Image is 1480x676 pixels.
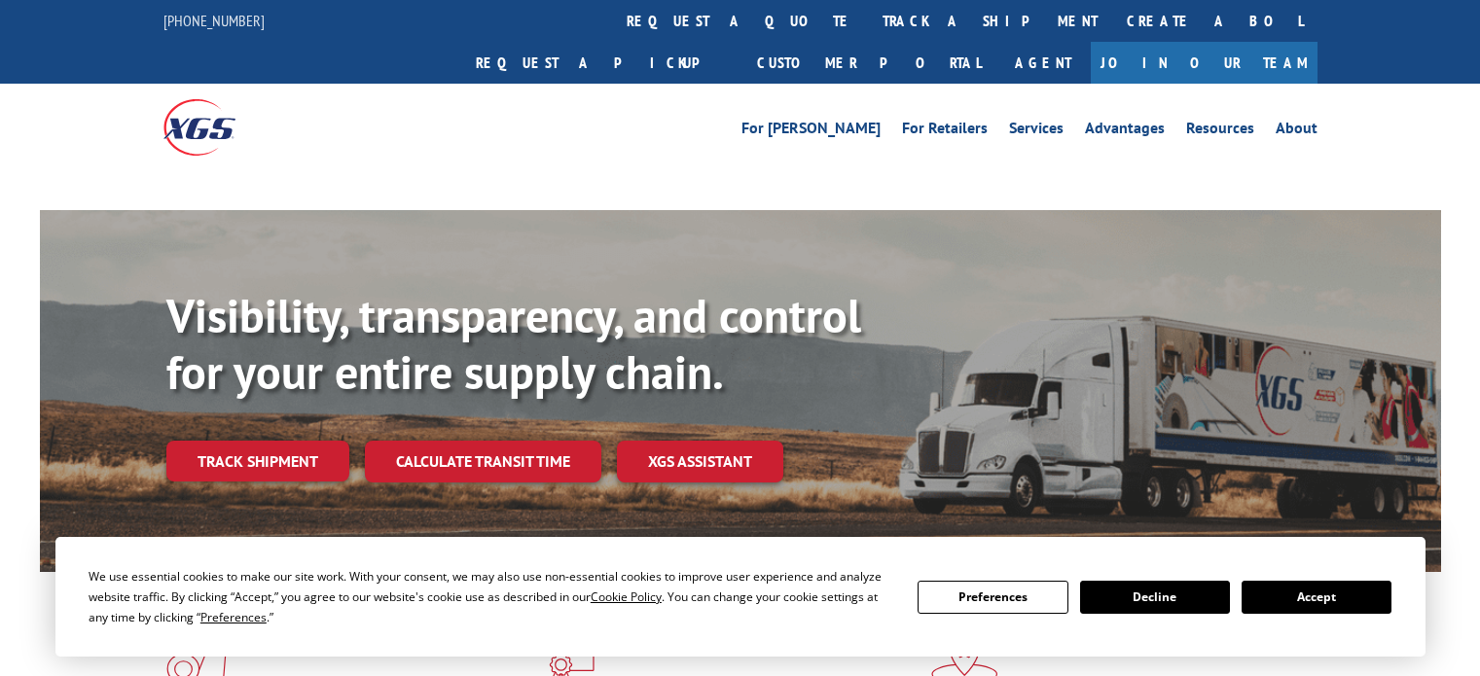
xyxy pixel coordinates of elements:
[1242,581,1391,614] button: Accept
[461,42,742,84] a: Request a pickup
[617,441,783,482] a: XGS ASSISTANT
[1276,121,1318,142] a: About
[365,441,601,482] a: Calculate transit time
[163,11,265,30] a: [PHONE_NUMBER]
[1080,581,1230,614] button: Decline
[742,42,995,84] a: Customer Portal
[1186,121,1254,142] a: Resources
[918,581,1067,614] button: Preferences
[591,588,662,605] span: Cookie Policy
[1009,121,1064,142] a: Services
[902,121,988,142] a: For Retailers
[995,42,1091,84] a: Agent
[200,609,267,625] span: Preferences
[1085,121,1165,142] a: Advantages
[166,441,349,481] a: Track shipment
[89,566,894,627] div: We use essential cookies to make our site work. With your consent, we may also use non-essential ...
[741,121,881,142] a: For [PERSON_NAME]
[166,285,861,402] b: Visibility, transparency, and control for your entire supply chain.
[55,537,1426,657] div: Cookie Consent Prompt
[1091,42,1318,84] a: Join Our Team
